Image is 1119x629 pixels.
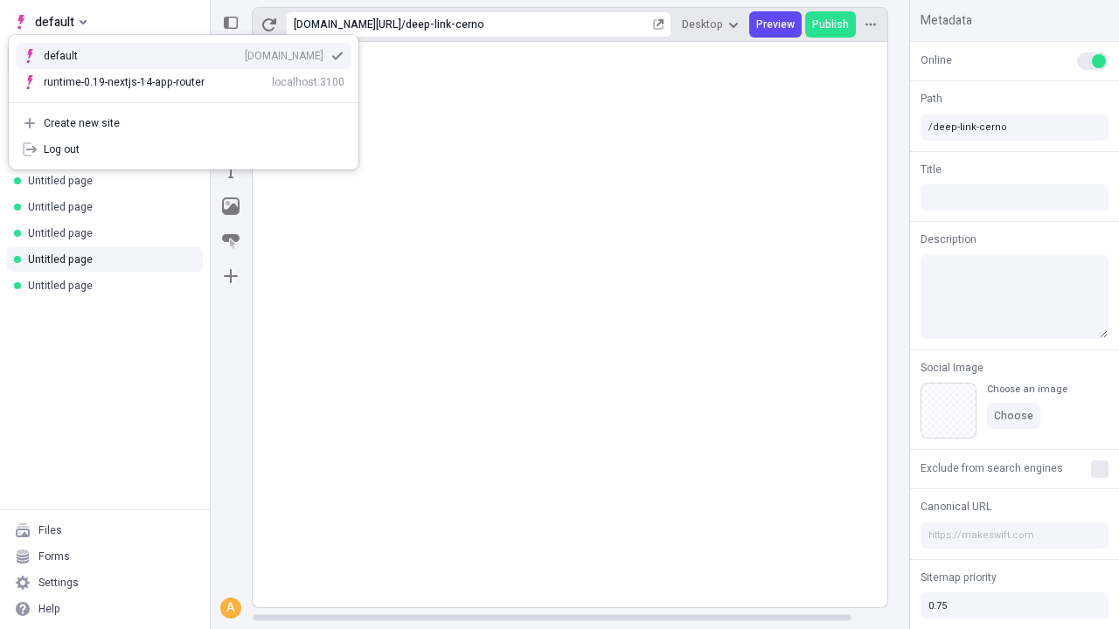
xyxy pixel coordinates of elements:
[215,156,247,187] button: Text
[294,17,401,31] div: [URL][DOMAIN_NAME]
[921,522,1109,549] input: https://makeswift.com
[245,49,323,63] div: [DOMAIN_NAME]
[215,190,247,222] button: Image
[38,576,79,590] div: Settings
[921,360,983,376] span: Social Image
[921,460,1063,476] span: Exclude from search engines
[222,599,240,617] div: A
[987,383,1067,396] div: Choose an image
[406,17,650,31] div: deep-link-cerno
[921,570,997,585] span: Sitemap priority
[7,9,94,35] button: Select site
[921,52,952,68] span: Online
[38,550,70,563] div: Forms
[812,17,849,31] span: Publish
[215,225,247,257] button: Button
[35,11,74,32] span: default
[44,75,205,89] div: runtime-0.19-nextjs-14-app-router
[28,252,189,266] div: Untitled page
[28,174,189,188] div: Untitled page
[44,49,105,63] div: default
[28,279,189,293] div: Untitled page
[9,36,358,102] div: Suggestions
[921,499,991,515] span: Canonical URL
[38,602,60,616] div: Help
[921,162,942,177] span: Title
[921,232,977,247] span: Description
[38,523,62,537] div: Files
[401,17,406,31] div: /
[682,17,723,31] span: Desktop
[272,75,344,89] div: localhost:3100
[994,409,1033,423] span: Choose
[921,91,942,107] span: Path
[805,11,856,38] button: Publish
[987,403,1040,429] button: Choose
[756,17,795,31] span: Preview
[28,200,189,214] div: Untitled page
[28,226,189,240] div: Untitled page
[749,11,802,38] button: Preview
[675,11,746,38] button: Desktop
